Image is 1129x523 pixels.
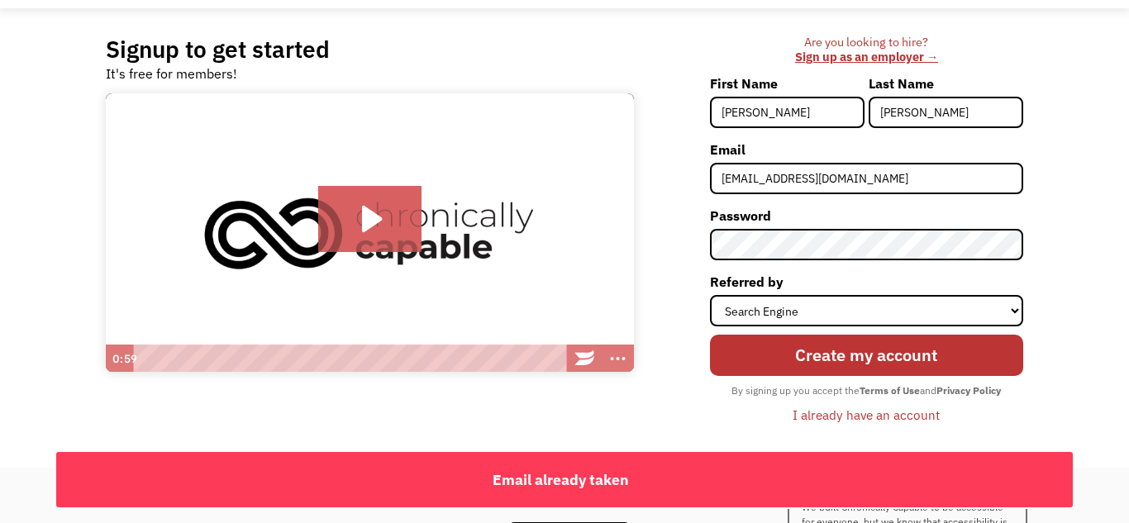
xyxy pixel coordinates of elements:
[106,35,330,64] h2: Signup to get started
[869,70,1023,97] label: Last Name
[710,163,1023,194] input: john@doe.com
[601,345,634,373] button: Show more buttons
[710,35,1023,65] div: Are you looking to hire? ‍
[106,64,237,83] div: It's free for members!
[860,384,920,397] strong: Terms of Use
[106,93,634,373] img: Introducing Chronically Capable
[710,70,865,97] label: First Name
[710,202,1023,229] label: Password
[56,467,1064,493] div: Email already taken
[568,345,601,373] a: Wistia Logo -- Learn More
[869,97,1023,128] input: Mitchell
[793,405,940,425] div: I already have an account
[710,136,1023,163] label: Email
[318,186,422,252] button: Play Video: Introducing Chronically Capable
[710,269,1023,295] label: Referred by
[710,335,1023,375] input: Create my account
[142,345,560,373] div: Playbar
[710,97,865,128] input: Joni
[936,384,1001,397] strong: Privacy Policy
[723,380,1009,402] div: By signing up you accept the and
[795,49,938,64] a: Sign up as an employer →
[710,70,1023,429] form: Member-Signup-Form
[780,401,952,429] a: I already have an account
